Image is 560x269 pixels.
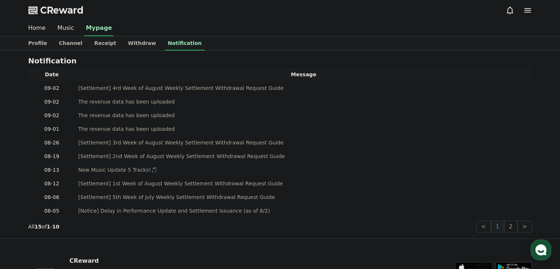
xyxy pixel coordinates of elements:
[28,68,75,81] th: Date
[78,153,529,160] a: [Settlement] 2nd Week of August Weekly Settlement Withdrawal Request Guide
[78,139,529,147] a: [Settlement] 3rd Week of August Weekly Settlement Withdrawal Request Guide
[31,166,73,174] p: 08-13
[476,221,490,233] button: <
[31,98,73,106] p: 09-02
[78,166,529,174] a: New Music Update 5 Tracks!🎵
[40,4,84,16] span: CReward
[61,219,83,225] span: Messages
[95,208,141,226] a: Settings
[49,208,95,226] a: Messages
[28,57,77,65] h4: Notification
[109,219,127,225] span: Settings
[31,139,73,147] p: 08-26
[491,221,504,233] button: 1
[31,112,73,119] p: 09-02
[52,224,59,230] strong: 10
[504,221,517,233] button: 2
[31,84,73,92] p: 09-02
[78,193,529,201] a: [Settlement] 5th Week of July Weekly Settlement Withdrawal Request Guide
[28,223,60,230] p: All of -
[165,36,205,50] a: Notification
[35,224,42,230] strong: 15
[31,180,73,188] p: 08-12
[22,21,52,36] a: Home
[2,208,49,226] a: Home
[78,98,529,106] a: The revenue data has been uploaded
[28,4,84,16] a: CReward
[52,21,80,36] a: Music
[31,207,73,215] p: 08-05
[69,256,193,265] p: CReward
[47,224,50,230] strong: 1
[78,125,529,133] a: The revenue data has been uploaded
[53,36,88,50] a: Channel
[517,221,532,233] button: >
[31,125,73,133] p: 09-01
[22,36,53,50] a: Profile
[78,112,529,119] a: The revenue data has been uploaded
[75,68,532,81] th: Message
[78,180,529,188] a: [Settlement] 1st Week of August Weekly Settlement Withdrawal Request Guide
[31,153,73,160] p: 08-19
[88,36,122,50] a: Receipt
[78,84,529,92] a: [Settlement] 4rd Week of August Weekly Settlement Withdrawal Request Guide
[19,219,32,225] span: Home
[78,207,529,215] a: [Notice] Delay in Performance Update and Settlement Issuance (as of 8/2)
[122,36,162,50] a: Withdraw
[31,193,73,201] p: 08-06
[84,21,113,36] a: Mypage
